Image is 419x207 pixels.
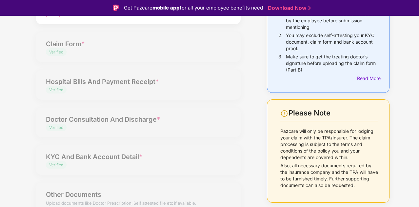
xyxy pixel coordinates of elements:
[268,5,309,11] a: Download Now
[124,4,263,12] div: Get Pazcare for all your employee benefits need
[357,75,378,82] div: Read More
[280,128,378,161] p: Pazcare will only be responsible for lodging your claim with the TPA/Insurer. The claim processin...
[286,53,378,73] p: Make sure to get the treating doctor’s signature before uploading the claim form (Part B)
[279,11,283,31] p: 1.
[308,5,311,11] img: Stroke
[152,5,180,11] strong: mobile app
[280,110,288,117] img: svg+xml;base64,PHN2ZyBpZD0iV2FybmluZ18tXzI0eDI0IiBkYXRhLW5hbWU9Ildhcm5pbmcgLSAyNHgyNCIgeG1sbnM9Im...
[289,109,378,117] div: Please Note
[286,11,378,31] p: All claim documents must be self-attested by the employee before submission mentioning
[113,5,119,11] img: Logo
[286,32,378,52] p: You may exclude self-attesting your KYC document, claim form and bank account proof.
[278,53,283,73] p: 3.
[278,32,283,52] p: 2.
[280,162,378,189] p: Also, all necessary documents required by the insurance company and the TPA will have to be furni...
